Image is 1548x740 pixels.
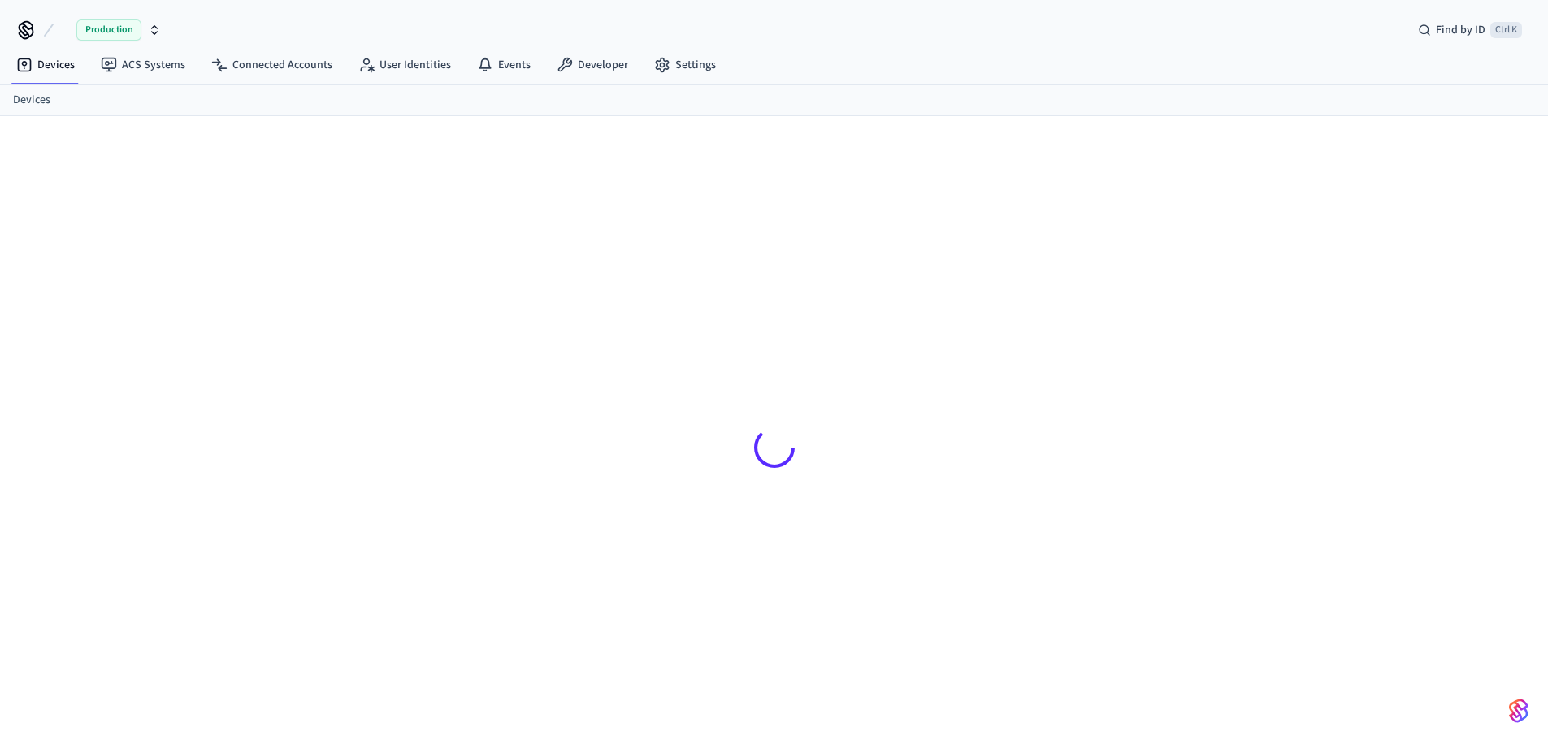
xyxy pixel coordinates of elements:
span: Find by ID [1436,22,1485,38]
img: SeamLogoGradient.69752ec5.svg [1509,698,1528,724]
div: Find by IDCtrl K [1405,15,1535,45]
a: Devices [13,92,50,109]
a: User Identities [345,50,464,80]
a: ACS Systems [88,50,198,80]
a: Events [464,50,544,80]
span: Production [76,19,141,41]
a: Connected Accounts [198,50,345,80]
a: Settings [641,50,729,80]
a: Developer [544,50,641,80]
a: Devices [3,50,88,80]
span: Ctrl K [1490,22,1522,38]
